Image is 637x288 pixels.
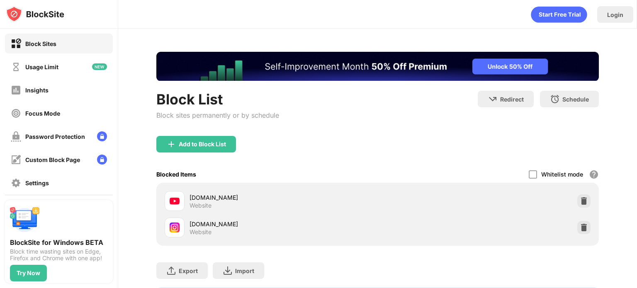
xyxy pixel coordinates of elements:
[10,238,108,247] div: BlockSite for Windows BETA
[235,267,254,274] div: Import
[11,62,21,72] img: time-usage-off.svg
[11,178,21,188] img: settings-off.svg
[92,63,107,70] img: new-icon.svg
[500,96,524,103] div: Redirect
[25,63,58,70] div: Usage Limit
[11,39,21,49] img: block-on.svg
[10,248,108,261] div: Block time wasting sites on Edge, Firefox and Chrome with one app!
[190,202,212,209] div: Website
[607,11,623,18] div: Login
[25,133,85,140] div: Password Protection
[170,196,180,206] img: favicons
[179,267,198,274] div: Export
[156,111,279,119] div: Block sites permanently or by schedule
[562,96,589,103] div: Schedule
[25,87,49,94] div: Insights
[11,131,21,142] img: password-protection-off.svg
[25,179,49,186] div: Settings
[156,91,279,108] div: Block List
[97,131,107,141] img: lock-menu.svg
[10,205,40,235] img: push-desktop.svg
[190,228,212,236] div: Website
[11,108,21,119] img: focus-off.svg
[156,52,599,81] iframe: Banner
[156,171,196,178] div: Blocked Items
[190,220,377,228] div: [DOMAIN_NAME]
[6,6,64,22] img: logo-blocksite.svg
[541,171,583,178] div: Whitelist mode
[97,155,107,165] img: lock-menu.svg
[25,156,80,163] div: Custom Block Page
[25,110,60,117] div: Focus Mode
[190,193,377,202] div: [DOMAIN_NAME]
[11,155,21,165] img: customize-block-page-off.svg
[11,85,21,95] img: insights-off.svg
[25,40,56,47] div: Block Sites
[179,141,226,148] div: Add to Block List
[170,223,180,232] img: favicons
[531,6,587,23] div: animation
[17,270,40,276] div: Try Now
